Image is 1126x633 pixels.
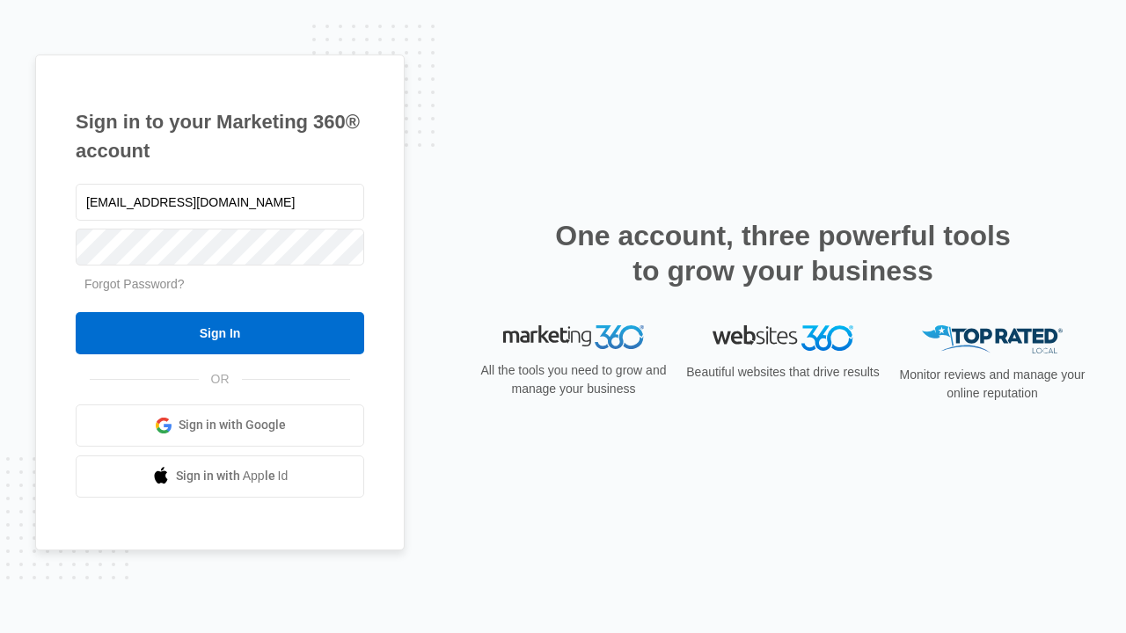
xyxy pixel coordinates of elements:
[713,325,853,351] img: Websites 360
[76,107,364,165] h1: Sign in to your Marketing 360® account
[475,361,672,398] p: All the tools you need to grow and manage your business
[76,455,364,498] a: Sign in with Apple Id
[179,416,286,434] span: Sign in with Google
[894,366,1091,403] p: Monitor reviews and manage your online reputation
[76,404,364,447] a: Sign in with Google
[503,325,644,350] img: Marketing 360
[550,218,1016,288] h2: One account, three powerful tools to grow your business
[84,277,185,291] a: Forgot Password?
[76,184,364,221] input: Email
[922,325,1063,354] img: Top Rated Local
[176,467,289,485] span: Sign in with Apple Id
[199,370,242,389] span: OR
[76,312,364,354] input: Sign In
[684,363,881,382] p: Beautiful websites that drive results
